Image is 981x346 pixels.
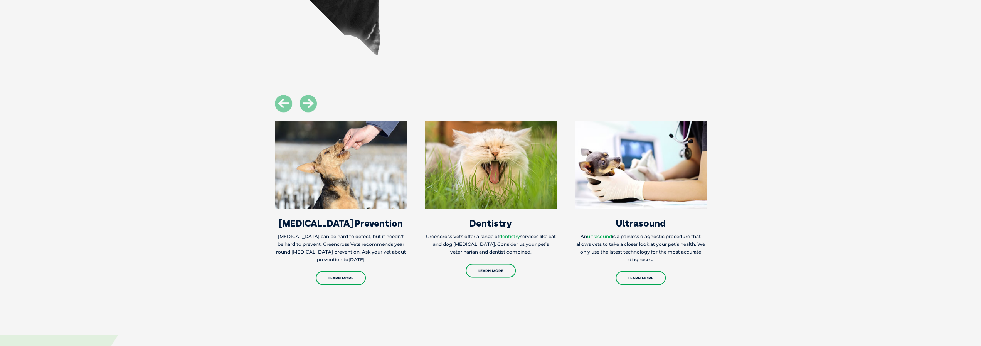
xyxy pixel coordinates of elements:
[575,218,707,228] h3: Ultrasound
[275,233,407,264] p: [MEDICAL_DATA] can be hard to detect, but it needn’t be hard to prevent. Greencross Vets recommen...
[616,271,666,285] a: Learn More
[575,121,707,209] img: Services_Ultrasound
[425,218,557,228] h3: Dentistry
[275,218,407,228] h3: [MEDICAL_DATA] Prevention
[425,233,557,256] p: Greencross Vets offer a range of services like cat and dog [MEDICAL_DATA]. Consider us your pet’s...
[466,264,516,277] a: Learn More
[499,233,520,239] a: dentistry
[575,233,707,264] p: An is a painless diagnostic procedure that allows vets to take a closer look at your pet’s health...
[587,233,612,239] a: ultrasound
[316,271,366,285] a: Learn More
